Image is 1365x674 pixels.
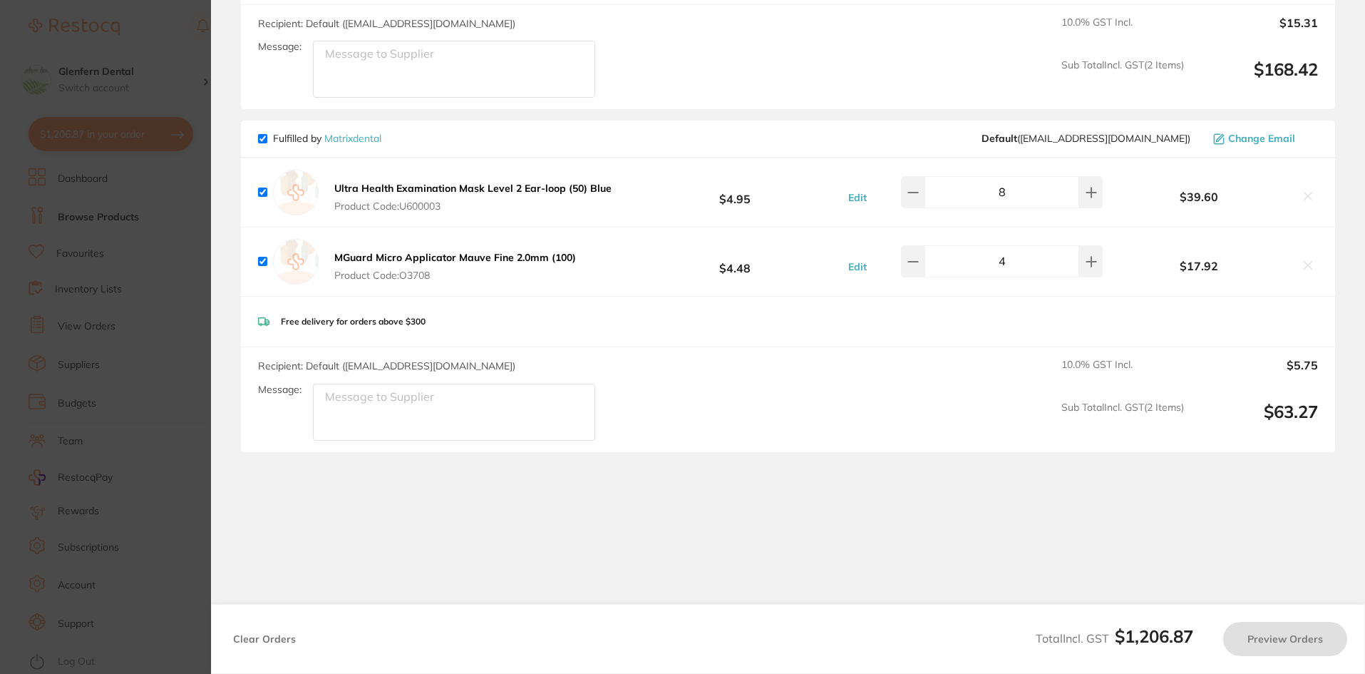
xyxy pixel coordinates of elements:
[334,251,576,264] b: MGuard Micro Applicator Mauve Fine 2.0mm (100)
[324,132,381,145] a: Matrixdental
[982,132,1017,145] b: Default
[258,17,515,30] span: Recipient: Default ( [EMAIL_ADDRESS][DOMAIN_NAME] )
[629,248,840,275] b: $4.48
[1228,133,1295,144] span: Change Email
[1036,631,1193,645] span: Total Incl. GST
[1195,359,1318,390] output: $5.75
[1195,16,1318,48] output: $15.31
[1061,16,1184,48] span: 10.0 % GST Incl.
[229,622,300,656] button: Clear Orders
[334,270,576,281] span: Product Code: O3708
[844,260,871,273] button: Edit
[1195,402,1318,441] output: $63.27
[330,182,616,212] button: Ultra Health Examination Mask Level 2 Ear-loop (50) Blue Product Code:U600003
[1061,59,1184,98] span: Sub Total Incl. GST ( 2 Items)
[273,133,381,144] p: Fulfilled by
[334,200,612,212] span: Product Code: U600003
[258,384,302,396] label: Message:
[629,179,840,205] b: $4.95
[258,359,515,372] span: Recipient: Default ( [EMAIL_ADDRESS][DOMAIN_NAME] )
[982,133,1190,144] span: sales@matrixdental.com.au
[1061,402,1184,441] span: Sub Total Incl. GST ( 2 Items)
[273,170,319,215] img: empty.jpg
[1209,132,1318,145] button: Change Email
[844,191,871,204] button: Edit
[1115,626,1193,647] b: $1,206.87
[1106,260,1292,272] b: $17.92
[258,41,302,53] label: Message:
[330,251,580,281] button: MGuard Micro Applicator Mauve Fine 2.0mm (100) Product Code:O3708
[1223,622,1347,656] button: Preview Orders
[273,239,319,285] img: empty.jpg
[281,317,426,327] p: Free delivery for orders above $300
[334,182,612,195] b: Ultra Health Examination Mask Level 2 Ear-loop (50) Blue
[1061,359,1184,390] span: 10.0 % GST Incl.
[1106,190,1292,203] b: $39.60
[1195,59,1318,98] output: $168.42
